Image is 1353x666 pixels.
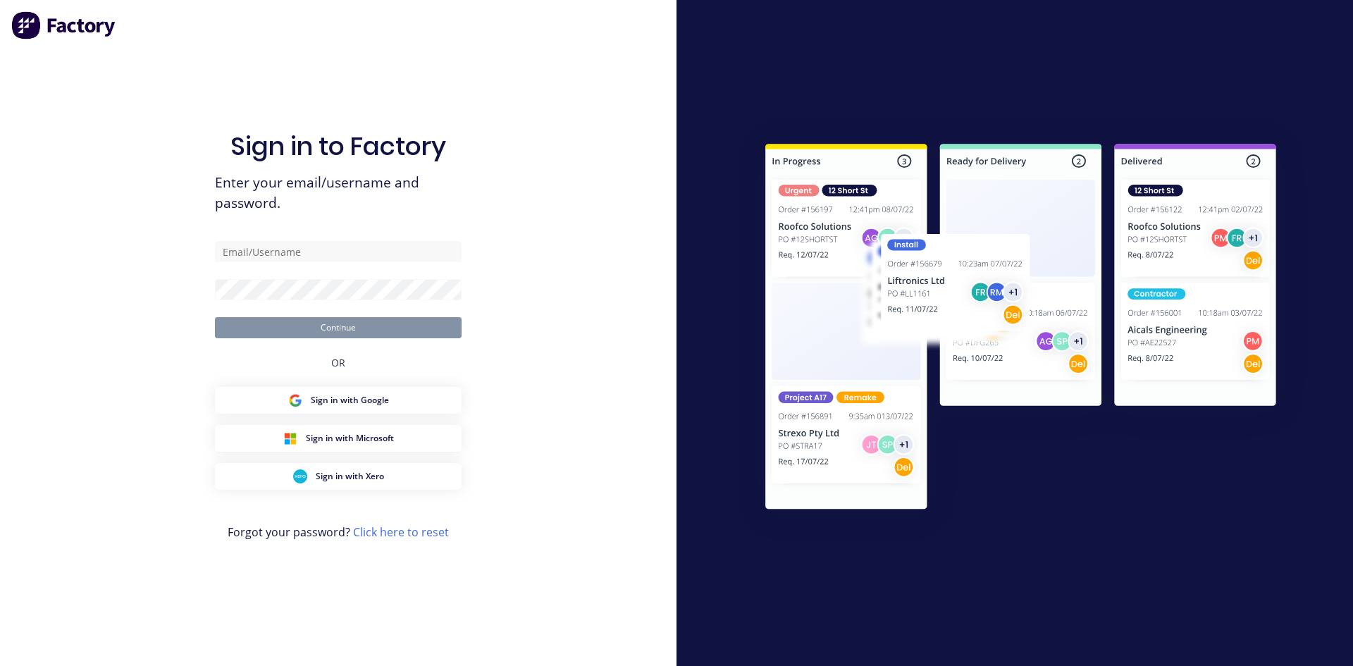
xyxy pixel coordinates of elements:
img: Xero Sign in [293,469,307,483]
span: Enter your email/username and password. [215,173,462,214]
img: Factory [11,11,117,39]
img: Sign in [734,116,1307,543]
h1: Sign in to Factory [230,131,446,161]
img: Microsoft Sign in [283,431,297,445]
button: Continue [215,317,462,338]
span: Sign in with Xero [316,470,384,483]
img: Google Sign in [288,393,302,407]
button: Xero Sign inSign in with Xero [215,463,462,490]
span: Sign in with Google [311,394,389,407]
span: Forgot your password? [228,524,449,541]
span: Sign in with Microsoft [306,432,394,445]
div: OR [331,338,345,387]
input: Email/Username [215,241,462,262]
button: Google Sign inSign in with Google [215,387,462,414]
a: Click here to reset [353,524,449,540]
button: Microsoft Sign inSign in with Microsoft [215,425,462,452]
